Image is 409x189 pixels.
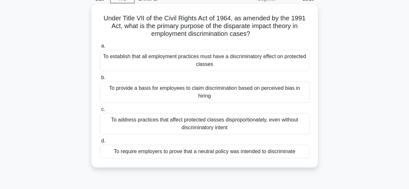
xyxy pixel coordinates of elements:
[100,113,309,134] div: To address practices that affect protected classes disproportionately, even without discriminator...
[99,14,310,38] h5: Under Title VII of the Civil Rights Act of 1964, as amended by the 1991 Act, what is the primary ...
[101,138,105,143] span: d.
[101,106,105,112] span: c.
[100,145,309,158] div: To require employers to prove that a neutral policy was intended to discriminate
[100,81,309,103] div: To provide a basis for employees to claim discrimination based on perceived bias in hiring
[101,75,105,80] span: b.
[100,50,309,71] div: To establish that all employment practices must have a discriminatory effect on protected classes
[101,43,105,48] span: a.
